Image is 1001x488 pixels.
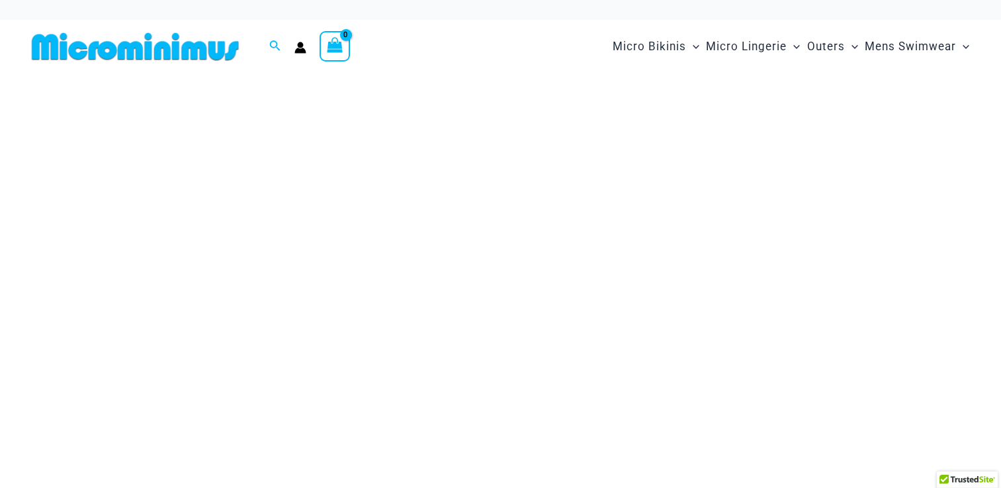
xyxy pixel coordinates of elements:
[294,42,306,54] a: Account icon link
[269,38,281,55] a: Search icon link
[804,26,861,67] a: OutersMenu ToggleMenu Toggle
[703,26,803,67] a: Micro LingerieMenu ToggleMenu Toggle
[807,30,845,63] span: Outers
[686,30,699,63] span: Menu Toggle
[861,26,973,67] a: Mens SwimwearMenu ToggleMenu Toggle
[956,30,969,63] span: Menu Toggle
[845,30,858,63] span: Menu Toggle
[609,26,703,67] a: Micro BikinisMenu ToggleMenu Toggle
[26,32,244,61] img: MM SHOP LOGO FLAT
[320,31,350,61] a: View Shopping Cart, empty
[706,30,787,63] span: Micro Lingerie
[865,30,956,63] span: Mens Swimwear
[613,30,686,63] span: Micro Bikinis
[607,24,975,69] nav: Site Navigation
[787,30,800,63] span: Menu Toggle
